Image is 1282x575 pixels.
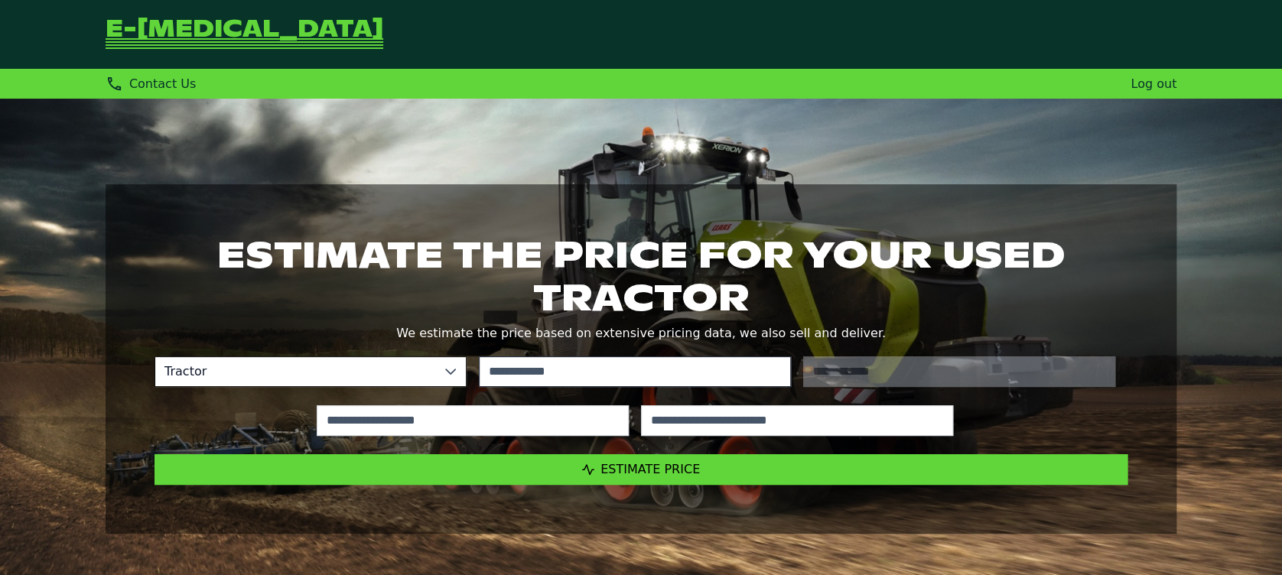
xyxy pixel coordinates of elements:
[155,357,435,386] span: Tractor
[600,462,700,476] span: Estimate Price
[106,18,383,50] a: Go Back to Homepage
[155,323,1127,344] p: We estimate the price based on extensive pricing data, we also sell and deliver.
[106,75,196,93] div: Contact Us
[129,76,196,91] span: Contact Us
[1131,76,1176,91] a: Log out
[155,233,1127,319] h1: Estimate the price for your used tractor
[155,454,1127,485] button: Estimate Price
